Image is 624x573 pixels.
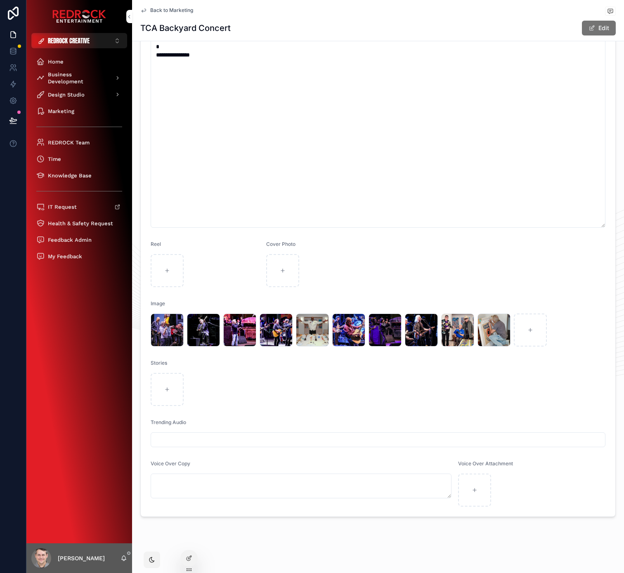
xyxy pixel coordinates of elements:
span: Stories [151,360,167,366]
a: Knowledge Base [31,168,127,183]
a: Marketing [31,104,127,118]
a: Back to Marketing [140,7,193,14]
span: Reel [151,241,161,247]
p: [PERSON_NAME] [58,554,105,562]
a: Feedback Admin [31,232,127,247]
span: Trending Audio [151,419,186,425]
span: My Feedback [48,253,82,260]
span: Knowledge Base [48,172,92,179]
span: Marketing [48,108,74,115]
a: Health & Safety Request [31,216,127,231]
span: Health & Safety Request [48,220,113,227]
span: REDROCK Team [48,139,90,146]
img: App logo [52,10,106,23]
a: REDROCK Team [31,135,127,150]
h1: TCA Backyard Concert [140,22,231,34]
button: Select Button [31,33,127,48]
button: Edit [582,21,616,35]
span: Business Development [48,71,108,85]
a: Time [31,151,127,166]
span: Voice Over Attachment [458,460,513,467]
a: Home [31,54,127,69]
a: IT Request [31,199,127,214]
span: Design Studio [48,91,85,98]
a: Business Development [31,71,127,85]
span: Home [48,58,64,65]
span: Voice Over Copy [151,460,190,467]
a: My Feedback [31,249,127,264]
span: Time [48,156,61,163]
span: Feedback Admin [48,236,92,243]
div: scrollable content [26,48,132,274]
span: IT Request [48,203,77,210]
span: REDROCK CREATIVE [48,36,90,45]
span: Image [151,300,165,307]
span: Cover Photo [266,241,295,247]
a: Design Studio [31,87,127,102]
span: Back to Marketing [150,7,193,14]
